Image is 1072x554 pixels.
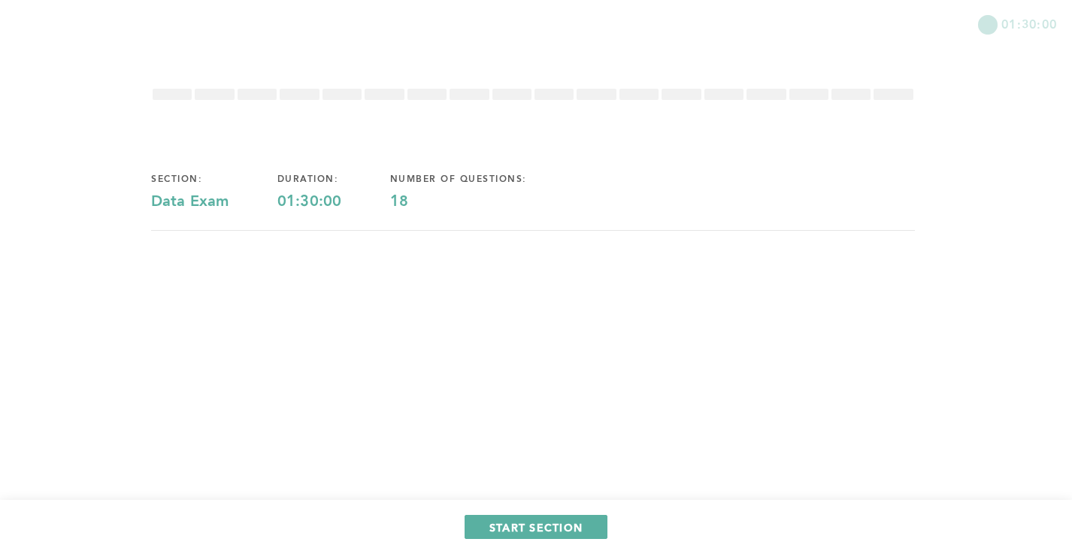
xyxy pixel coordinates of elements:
[465,515,607,539] button: START SECTION
[151,174,277,186] div: section:
[390,193,576,211] div: 18
[1001,15,1057,32] span: 01:30:00
[277,174,390,186] div: duration:
[489,520,583,534] span: START SECTION
[390,174,576,186] div: number of questions:
[277,193,390,211] div: 01:30:00
[151,193,277,211] div: Data Exam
